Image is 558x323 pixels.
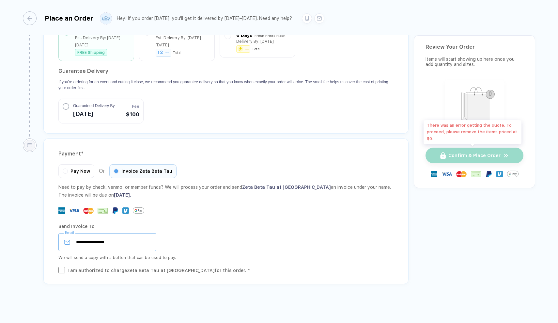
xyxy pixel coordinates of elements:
div: 6 Days Fresh Prints FlashDelivery By: [DATE]--Total [225,32,290,52]
div: Total [173,51,181,55]
div: Invoice Zeta Beta Tau [109,164,177,178]
div: -- [156,49,171,57]
span: [DATE] [73,109,115,119]
div: Hey! If you order [DATE], you'll get it delivered by [DATE]–[DATE]. Need any help? [117,16,292,21]
div: Items will start showing up here once you add quantity and sizes. [426,57,523,67]
img: Venmo [122,207,129,214]
div: Est. Delivery By: [DATE]–[DATE] [75,34,129,49]
div: Fresh Prints Flash [255,32,286,39]
img: user profile [100,13,112,24]
img: master-card [83,205,94,216]
div: Or [58,164,177,178]
div: 10–12 days ExpeditedEst. Delivery By: [DATE]–[DATE]--Total [144,28,209,56]
img: visa [442,169,452,179]
div: Place an Order [45,14,93,22]
span: Pay Now [70,169,90,174]
h2: Guarantee Delivery [58,66,394,76]
div: 11–14 days StandardEst. Delivery By: [DATE]–[DATE]FREE Shipping [64,28,129,56]
div: FREE Shipping [75,49,107,56]
img: master-card [456,169,467,179]
img: GPay [133,205,144,216]
div: Est. Delivery By: [DATE]–[DATE] [156,34,209,49]
img: express [431,171,437,177]
div: Total [252,47,260,51]
span: Guaranteed Delivery By [73,103,115,109]
span: $100 [126,111,139,119]
img: visa [69,205,79,216]
div: Need to pay by check, venmo, or member funds? We will process your order and send an invoice unde... [58,183,394,199]
div: I am authorized to charge Zeta Beta Tau at [GEOGRAPHIC_DATA] for this order. * [68,267,250,274]
div: 6 Days [236,32,252,39]
div: Send Invoice To [58,221,394,232]
span: [DATE] . [114,192,131,198]
img: cheque [471,171,481,177]
div: We will send a copy with a button that can be used to pay. [58,254,394,262]
div: Pay Now [58,164,94,178]
span: Zeta Beta Tau at [GEOGRAPHIC_DATA] [242,185,331,190]
img: Paypal [112,207,118,214]
div: Payment [58,149,394,159]
div: There was an error getting the quote. To proceed, please remove the items priced at $0. [424,120,521,144]
img: cheque [98,207,108,214]
img: shopping_bag.png [448,83,502,130]
button: Guaranteed Delivery By[DATE]Fee$100 [58,99,144,123]
div: Review Your Order [426,44,523,50]
div: Delivery By: [DATE] [236,38,274,45]
p: If you're ordering for an event and cutting it close, we recommend you guarantee delivery so that... [58,79,394,91]
img: Venmo [496,171,503,177]
span: Fee [132,104,139,109]
div: -- [245,47,249,51]
span: Invoice Zeta Beta Tau [121,169,172,174]
img: GPay [507,168,519,180]
img: Paypal [486,171,492,177]
img: express [58,207,65,214]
